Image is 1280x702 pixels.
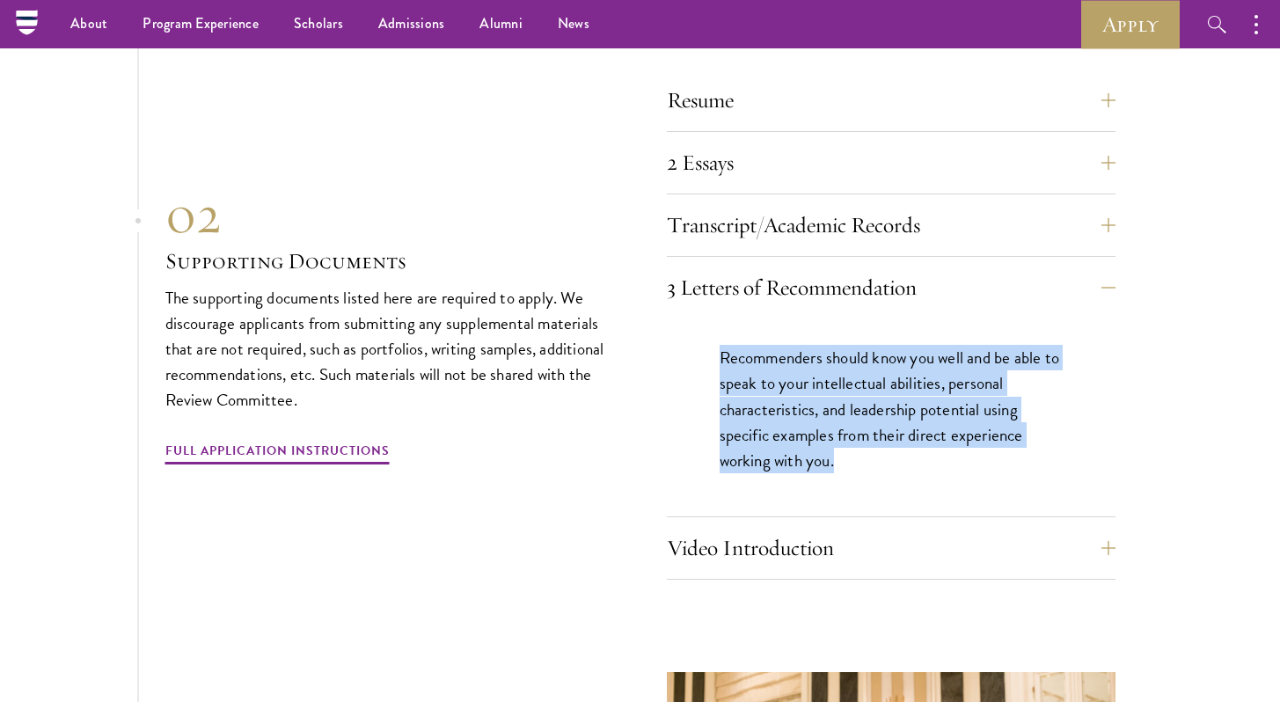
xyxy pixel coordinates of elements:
button: Resume [667,79,1115,121]
a: Full Application Instructions [165,440,390,467]
button: 3 Letters of Recommendation [667,267,1115,309]
p: The supporting documents listed here are required to apply. We discourage applicants from submitt... [165,285,614,413]
div: 02 [165,183,614,246]
button: 2 Essays [667,142,1115,184]
h3: Supporting Documents [165,246,614,276]
button: Video Introduction [667,527,1115,569]
p: Recommenders should know you well and be able to speak to your intellectual abilities, personal c... [720,345,1063,472]
button: Transcript/Academic Records [667,204,1115,246]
